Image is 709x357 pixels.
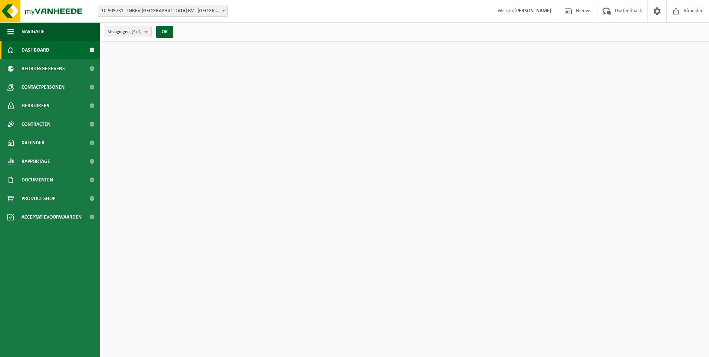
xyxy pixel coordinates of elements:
[108,26,142,37] span: Vestigingen
[22,208,82,226] span: Acceptatievoorwaarden
[22,152,50,171] span: Rapportage
[22,59,65,78] span: Bedrijfsgegevens
[22,134,44,152] span: Kalender
[98,6,228,17] span: 10-909731 - INBEV BELGIUM BV - ANDERLECHT
[156,26,173,38] button: OK
[22,41,49,59] span: Dashboard
[22,171,53,189] span: Documenten
[104,26,152,37] button: Vestigingen(4/4)
[22,189,55,208] span: Product Shop
[514,8,551,14] strong: [PERSON_NAME]
[22,96,49,115] span: Gebruikers
[132,29,142,34] count: (4/4)
[22,115,50,134] span: Contracten
[22,78,65,96] span: Contactpersonen
[22,22,44,41] span: Navigatie
[98,6,227,16] span: 10-909731 - INBEV BELGIUM BV - ANDERLECHT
